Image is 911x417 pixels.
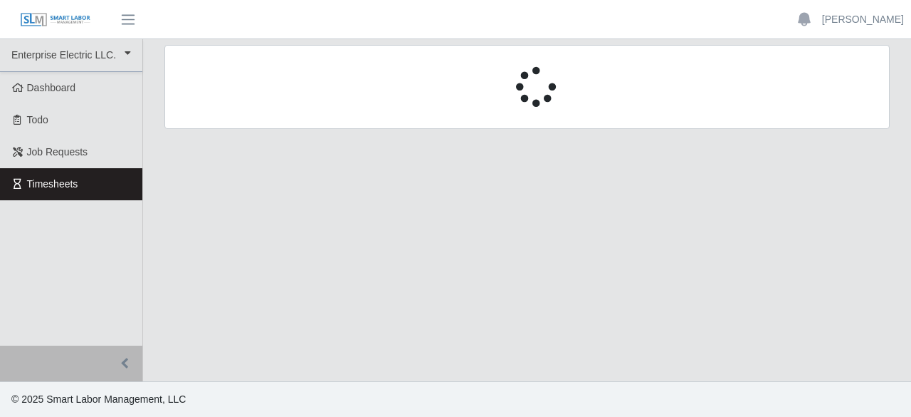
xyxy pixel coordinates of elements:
a: [PERSON_NAME] [822,12,904,27]
span: Dashboard [27,82,76,93]
span: Job Requests [27,146,88,158]
span: Timesheets [27,178,78,190]
span: Todo [27,114,48,125]
span: © 2025 Smart Labor Management, LLC [11,393,186,405]
img: SLM Logo [20,12,91,28]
